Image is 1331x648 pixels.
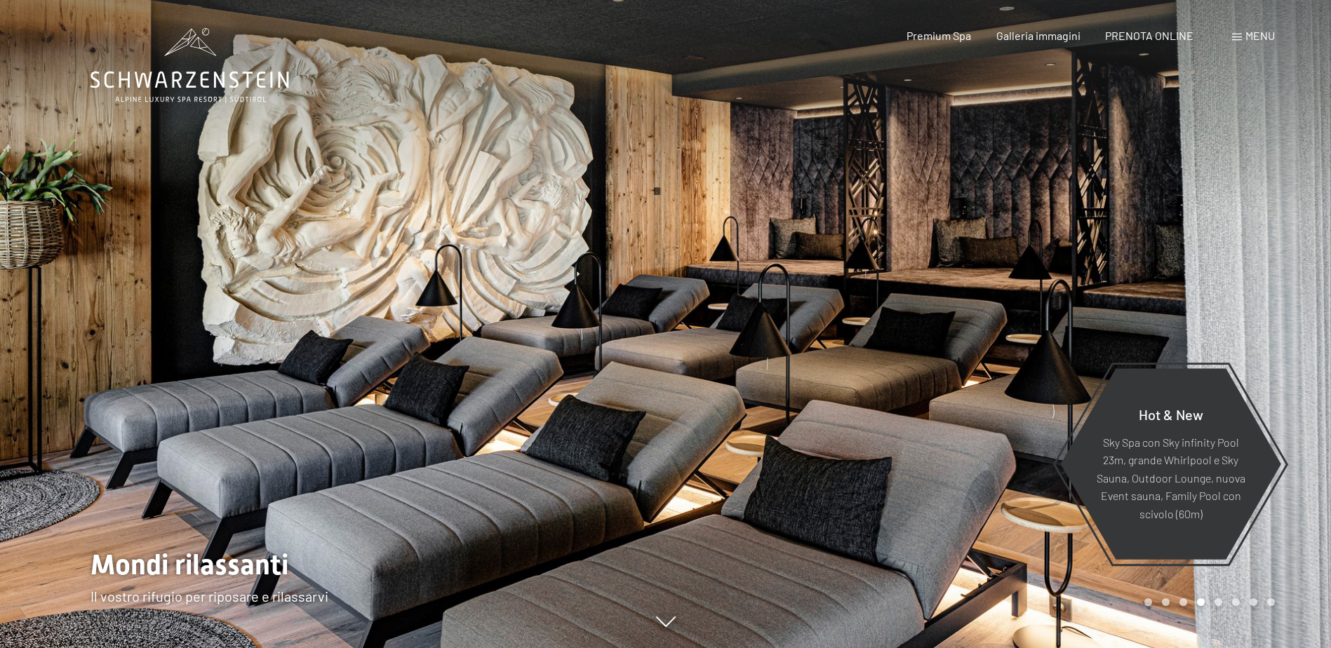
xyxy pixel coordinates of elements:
[1139,598,1275,606] div: Carousel Pagination
[1245,29,1275,42] span: Menu
[1179,598,1187,606] div: Carousel Page 3
[1095,433,1247,522] p: Sky Spa con Sky infinity Pool 23m, grande Whirlpool e Sky Sauna, Outdoor Lounge, nuova Event saun...
[1059,367,1282,560] a: Hot & New Sky Spa con Sky infinity Pool 23m, grande Whirlpool e Sky Sauna, Outdoor Lounge, nuova ...
[907,29,971,42] a: Premium Spa
[1232,598,1240,606] div: Carousel Page 6
[1197,598,1205,606] div: Carousel Page 4 (Current Slide)
[1250,598,1257,606] div: Carousel Page 7
[1215,598,1222,606] div: Carousel Page 5
[1139,405,1203,422] span: Hot & New
[996,29,1081,42] a: Galleria immagini
[1144,598,1152,606] div: Carousel Page 1
[1105,29,1193,42] a: PRENOTA ONLINE
[1162,598,1170,606] div: Carousel Page 2
[1267,598,1275,606] div: Carousel Page 8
